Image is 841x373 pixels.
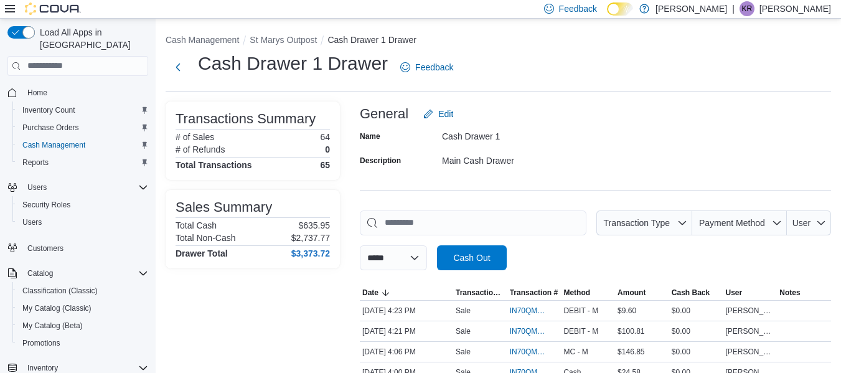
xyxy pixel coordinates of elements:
[726,347,775,357] span: [PERSON_NAME]
[669,285,723,300] button: Cash Back
[563,326,598,336] span: DEBIT - M
[17,155,54,170] a: Reports
[17,138,148,153] span: Cash Management
[792,218,811,228] span: User
[418,102,458,126] button: Edit
[723,285,778,300] button: User
[27,182,47,192] span: Users
[2,179,153,196] button: Users
[12,102,153,119] button: Inventory Count
[510,324,559,339] button: IN70QM-1934214
[17,283,148,298] span: Classification (Classic)
[22,105,75,115] span: Inventory Count
[456,347,471,357] p: Sale
[360,210,586,235] input: This is a search bar. As you type, the results lower in the page will automatically filter.
[25,2,81,15] img: Cova
[17,318,148,333] span: My Catalog (Beta)
[22,266,148,281] span: Catalog
[507,285,561,300] button: Transaction #
[360,285,453,300] button: Date
[17,301,148,316] span: My Catalog (Classic)
[298,220,330,230] p: $635.95
[759,1,831,16] p: [PERSON_NAME]
[176,200,272,215] h3: Sales Summary
[453,285,507,300] button: Transaction Type
[17,103,80,118] a: Inventory Count
[166,35,239,45] button: Cash Management
[563,306,598,316] span: DEBIT - M
[198,51,388,76] h1: Cash Drawer 1 Drawer
[291,248,330,258] h4: $3,373.72
[442,126,609,141] div: Cash Drawer 1
[787,210,831,235] button: User
[12,317,153,334] button: My Catalog (Beta)
[740,1,754,16] div: Kevin Russell
[176,160,252,170] h4: Total Transactions
[22,85,52,100] a: Home
[655,1,727,16] p: [PERSON_NAME]
[510,344,559,359] button: IN70QM-1934195
[17,138,90,153] a: Cash Management
[27,243,63,253] span: Customers
[607,2,633,16] input: Dark Mode
[415,61,453,73] span: Feedback
[17,103,148,118] span: Inventory Count
[325,144,330,154] p: 0
[176,144,225,154] h6: # of Refunds
[596,210,692,235] button: Transaction Type
[22,240,148,255] span: Customers
[35,26,148,51] span: Load All Apps in [GEOGRAPHIC_DATA]
[17,318,88,333] a: My Catalog (Beta)
[22,180,52,195] button: Users
[618,288,646,298] span: Amount
[510,326,547,336] span: IN70QM-1934214
[672,288,710,298] span: Cash Back
[360,156,401,166] label: Description
[360,303,453,318] div: [DATE] 4:23 PM
[2,265,153,282] button: Catalog
[2,238,153,257] button: Customers
[669,303,723,318] div: $0.00
[510,306,547,316] span: IN70QM-1934217
[250,35,317,45] button: St Marys Outpost
[510,303,559,318] button: IN70QM-1934217
[17,283,103,298] a: Classification (Classic)
[442,151,609,166] div: Main Cash Drawer
[17,197,75,212] a: Security Roles
[12,282,153,300] button: Classification (Classic)
[22,338,60,348] span: Promotions
[742,1,753,16] span: KR
[777,285,831,300] button: Notes
[559,2,597,15] span: Feedback
[510,288,558,298] span: Transaction #
[561,285,615,300] button: Method
[291,233,330,243] p: $2,737.77
[22,85,148,100] span: Home
[17,120,84,135] a: Purchase Orders
[618,326,644,336] span: $100.81
[456,326,471,336] p: Sale
[453,252,490,264] span: Cash Out
[726,288,743,298] span: User
[176,220,217,230] h6: Total Cash
[362,288,378,298] span: Date
[615,285,669,300] button: Amount
[360,344,453,359] div: [DATE] 4:06 PM
[22,180,148,195] span: Users
[17,336,65,351] a: Promotions
[12,334,153,352] button: Promotions
[563,288,590,298] span: Method
[176,248,228,258] h4: Drawer Total
[27,268,53,278] span: Catalog
[12,214,153,231] button: Users
[603,218,670,228] span: Transaction Type
[360,324,453,339] div: [DATE] 4:21 PM
[327,35,416,45] button: Cash Drawer 1 Drawer
[12,300,153,317] button: My Catalog (Classic)
[22,158,49,168] span: Reports
[17,301,96,316] a: My Catalog (Classic)
[22,321,83,331] span: My Catalog (Beta)
[360,106,408,121] h3: General
[669,324,723,339] div: $0.00
[669,344,723,359] div: $0.00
